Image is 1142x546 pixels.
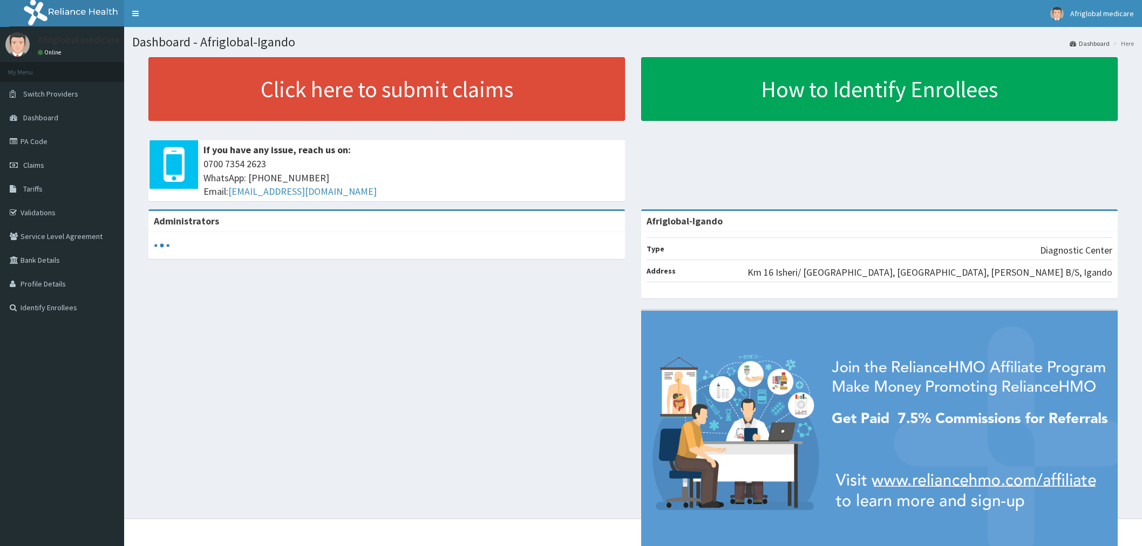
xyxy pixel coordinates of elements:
p: Km 16 Isheri/ [GEOGRAPHIC_DATA], [GEOGRAPHIC_DATA], [PERSON_NAME] B/S, Igando [747,265,1112,279]
p: Afriglobal medicare [38,35,120,45]
b: If you have any issue, reach us on: [203,144,351,156]
img: User Image [5,32,30,57]
a: Click here to submit claims [148,57,625,121]
span: Dashboard [23,113,58,122]
b: Address [647,266,676,276]
span: 0700 7354 2623 WhatsApp: [PHONE_NUMBER] Email: [203,157,620,199]
img: User Image [1050,7,1064,21]
h1: Dashboard - Afriglobal-Igando [132,35,1134,49]
a: [EMAIL_ADDRESS][DOMAIN_NAME] [228,185,377,197]
span: Claims [23,160,44,170]
span: Switch Providers [23,89,78,99]
a: How to Identify Enrollees [641,57,1118,121]
li: Here [1111,39,1134,48]
span: Afriglobal medicare [1070,9,1134,18]
span: Tariffs [23,184,43,194]
p: Diagnostic Center [1040,243,1112,257]
a: Dashboard [1070,39,1110,48]
b: Administrators [154,215,219,227]
a: Online [38,49,64,56]
svg: audio-loading [154,237,170,254]
strong: Afriglobal-Igando [647,215,723,227]
b: Type [647,244,664,254]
